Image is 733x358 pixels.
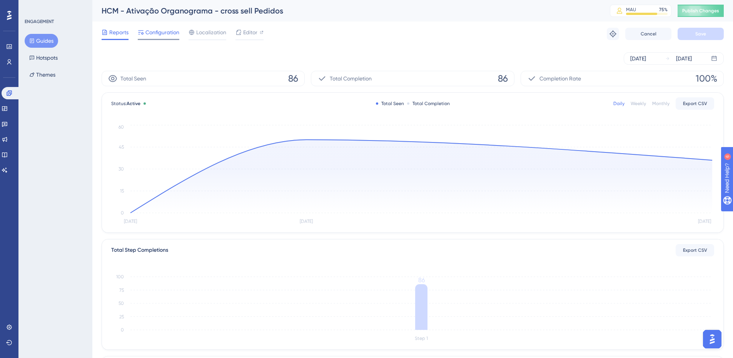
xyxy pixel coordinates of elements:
[102,5,591,16] div: HCM - Ativação Organograma - cross sell Pedidos
[25,34,58,48] button: Guides
[196,28,226,37] span: Localization
[415,336,428,341] tspan: Step 1
[119,144,124,150] tspan: 45
[25,68,60,82] button: Themes
[120,74,146,83] span: Total Seen
[243,28,257,37] span: Editor
[625,28,671,40] button: Cancel
[696,72,717,85] span: 100%
[418,276,425,284] tspan: 86
[145,28,179,37] span: Configuration
[127,101,140,106] span: Active
[676,244,714,256] button: Export CSV
[119,301,124,306] tspan: 50
[119,166,124,172] tspan: 30
[124,219,137,224] tspan: [DATE]
[121,327,124,333] tspan: 0
[111,246,168,255] div: Total Step Completions
[288,72,298,85] span: 86
[119,124,124,130] tspan: 60
[698,219,711,224] tspan: [DATE]
[25,18,54,25] div: ENGAGEMENT
[695,31,706,37] span: Save
[498,72,508,85] span: 86
[120,188,124,194] tspan: 15
[682,8,719,14] span: Publish Changes
[25,51,62,65] button: Hotspots
[630,54,646,63] div: [DATE]
[652,100,670,107] div: Monthly
[119,288,124,293] tspan: 75
[678,28,724,40] button: Save
[613,100,624,107] div: Daily
[330,74,372,83] span: Total Completion
[376,100,404,107] div: Total Seen
[626,7,636,13] div: MAU
[676,97,714,110] button: Export CSV
[683,100,707,107] span: Export CSV
[111,100,140,107] span: Status:
[18,2,48,11] span: Need Help?
[116,274,124,279] tspan: 100
[407,100,450,107] div: Total Completion
[119,314,124,320] tspan: 25
[109,28,129,37] span: Reports
[300,219,313,224] tspan: [DATE]
[701,328,724,351] iframe: UserGuiding AI Assistant Launcher
[53,4,56,10] div: 6
[121,210,124,216] tspan: 0
[676,54,692,63] div: [DATE]
[659,7,668,13] div: 75 %
[631,100,646,107] div: Weekly
[678,5,724,17] button: Publish Changes
[641,31,656,37] span: Cancel
[683,247,707,253] span: Export CSV
[539,74,581,83] span: Completion Rate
